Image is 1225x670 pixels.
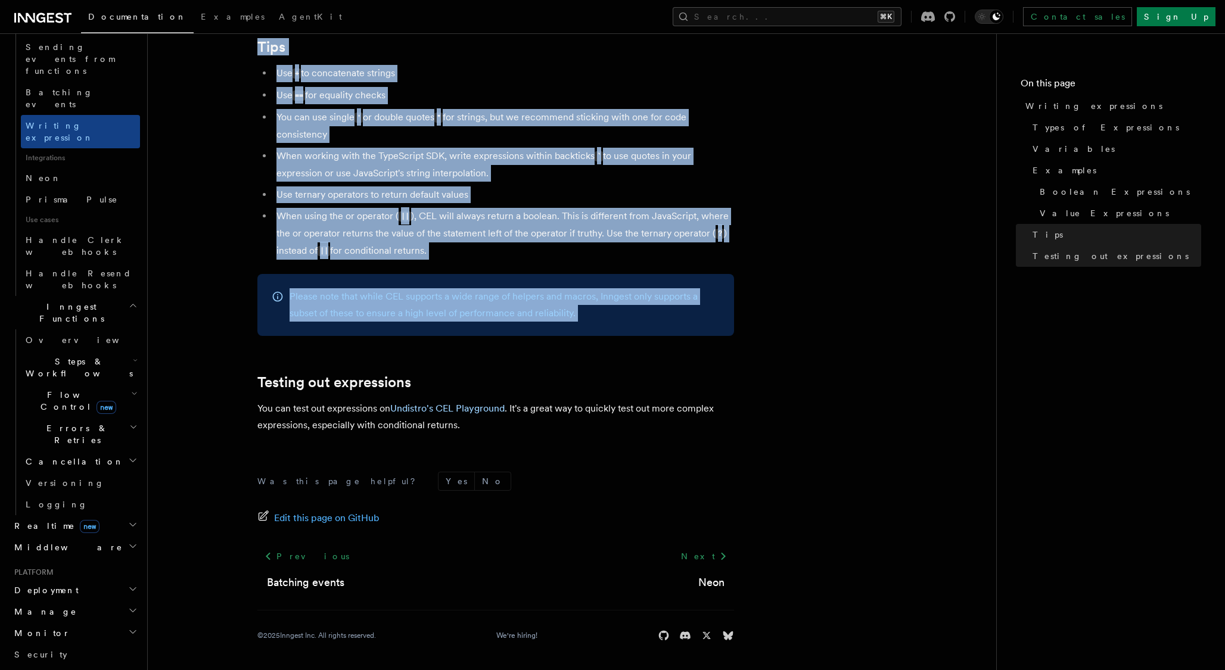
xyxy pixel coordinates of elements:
[21,263,140,296] a: Handle Resend webhooks
[21,82,140,115] a: Batching events
[673,7,901,26] button: Search...⌘K
[10,329,140,515] div: Inngest Functions
[257,400,734,434] p: You can test out expressions on . It's a great way to quickly test out more complex expressions, ...
[21,422,129,446] span: Errors & Retries
[21,210,140,229] span: Use cases
[1028,138,1201,160] a: Variables
[21,417,140,451] button: Errors & Retries
[257,39,285,55] a: Tips
[21,229,140,263] a: Handle Clerk webhooks
[267,574,344,591] a: Batching events
[1028,117,1201,138] a: Types of Expressions
[1028,160,1201,181] a: Examples
[21,384,140,417] button: Flow Controlnew
[194,4,272,32] a: Examples
[975,10,1003,24] button: Toggle dark mode
[1021,76,1201,95] h4: On this page
[1021,95,1201,117] a: Writing expressions
[674,546,734,567] a: Next
[10,537,140,558] button: Middleware
[21,456,124,468] span: Cancellation
[273,65,734,82] li: Use to concatenate strings
[434,113,443,123] code: "
[10,579,140,601] button: Deployment
[257,475,424,487] p: Was this page helpful?
[475,472,511,490] button: No
[21,115,140,148] a: Writing expression
[21,189,140,210] a: Prisma Pulse
[257,631,376,640] div: © 2025 Inngest Inc. All rights reserved.
[439,472,474,490] button: Yes
[88,12,186,21] span: Documentation
[274,510,380,526] span: Edit this page on GitHub
[26,478,104,488] span: Versioning
[355,113,363,123] code: '
[1033,164,1096,176] span: Examples
[26,500,88,509] span: Logging
[293,91,305,101] code: ==
[21,148,140,167] span: Integrations
[14,650,67,659] span: Security
[80,520,100,533] span: new
[10,296,140,329] button: Inngest Functions
[318,246,330,256] code: ||
[273,186,734,203] li: Use ternary operators to return default values
[21,389,131,413] span: Flow Control
[257,510,380,526] a: Edit this page on GitHub
[878,11,894,23] kbd: ⌘K
[10,515,140,537] button: Realtimenew
[273,148,734,182] li: When working with the TypeScript SDK, write expressions within backticks to use quotes in your ex...
[26,235,125,257] span: Handle Clerk webhooks
[10,584,79,596] span: Deployment
[21,329,140,351] a: Overview
[1035,181,1201,202] a: Boolean Expressions
[273,109,734,143] li: You can use single or double quotes for strings, but we recommend sticking with one for code cons...
[1040,207,1169,219] span: Value Expressions
[257,546,356,567] a: Previous
[10,622,140,644] button: Monitor
[279,12,342,21] span: AgentKit
[698,574,725,591] a: Neon
[10,644,140,665] a: Security
[21,472,140,494] a: Versioning
[26,42,114,76] span: Sending events from functions
[26,269,132,290] span: Handle Resend webhooks
[1023,7,1132,26] a: Contact sales
[1033,121,1179,133] span: Types of Expressions
[10,627,70,639] span: Monitor
[1137,7,1215,26] a: Sign Up
[97,401,116,414] span: new
[716,229,724,239] code: ?
[10,541,123,553] span: Middleware
[273,87,734,104] li: Use for equality checks
[10,606,77,618] span: Manage
[201,12,265,21] span: Examples
[10,520,100,532] span: Realtime
[390,403,505,414] a: Undistro's CEL Playground
[1028,245,1201,267] a: Testing out expressions
[1040,186,1190,198] span: Boolean Expressions
[26,173,61,183] span: Neon
[595,151,603,161] code: `
[10,568,54,577] span: Platform
[21,36,140,82] a: Sending events from functions
[26,88,93,109] span: Batching events
[21,494,140,515] a: Logging
[26,335,148,345] span: Overview
[81,4,194,33] a: Documentation
[21,451,140,472] button: Cancellation
[399,211,411,222] code: ||
[257,374,411,391] a: Testing out expressions
[496,631,537,640] a: We're hiring!
[21,356,133,379] span: Steps & Workflows
[26,121,94,142] span: Writing expression
[26,195,118,204] span: Prisma Pulse
[290,288,720,322] p: Please note that while CEL supports a wide range of helpers and macros, Inngest only supports a s...
[1033,250,1189,262] span: Testing out expressions
[1033,229,1063,241] span: Tips
[273,208,734,260] li: When using the or operator ( ), CEL will always return a boolean. This is different from JavaScri...
[21,167,140,189] a: Neon
[10,301,129,325] span: Inngest Functions
[1025,100,1162,112] span: Writing expressions
[10,601,140,622] button: Manage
